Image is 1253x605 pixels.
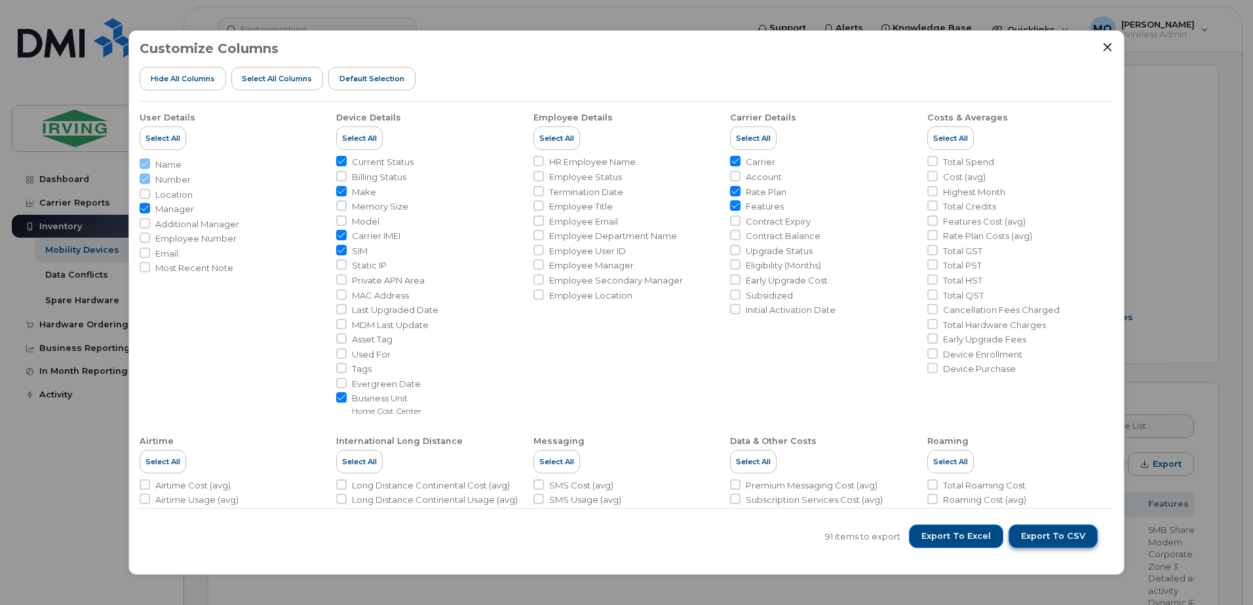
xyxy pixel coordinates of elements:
span: Most Recent Note [155,262,233,274]
span: Default Selection [339,73,404,84]
span: Select All [933,133,968,143]
span: Employee Number [155,232,237,245]
span: Airtime Cost (avg) [155,479,231,492]
div: Messaging [533,435,585,447]
span: Location [155,189,193,201]
span: Evergreen Date [352,378,421,390]
span: Rate Plan [746,186,786,198]
div: International Long Distance [336,435,463,447]
span: Device Purchase [943,363,1016,375]
div: Airtime [140,435,174,447]
button: Export to CSV [1009,524,1098,548]
span: Employee Title [549,200,613,213]
span: Number [155,174,191,186]
span: Employee User ID [549,245,626,257]
span: Upgrade Status [746,245,813,257]
div: Device Details [336,112,401,124]
span: Cost (avg) [943,171,986,183]
span: Total HST [943,274,982,287]
span: Employee Email [549,215,618,228]
div: Data & Other Costs [730,435,817,447]
span: Make [352,186,376,198]
span: Select All [342,456,377,467]
small: Home Cost Center [352,406,421,416]
button: Select All [730,126,777,150]
span: Current Status [352,156,414,168]
span: Total Hardware Charges [943,319,1046,331]
div: User Details [140,112,195,124]
span: Last Upgraded Date [352,304,438,316]
span: Email [155,247,178,260]
span: Employee Status [549,171,622,183]
div: Carrier Details [730,112,796,124]
span: Contract Expiry [746,215,811,228]
span: Export to Excel [921,530,991,542]
span: Select All [736,133,771,143]
button: Select All [927,126,974,150]
span: Total GST [943,245,982,257]
button: Select all Columns [231,67,324,90]
span: Static IP [352,259,387,272]
span: Features [746,200,784,213]
span: Total PST [943,259,982,272]
span: Eligibility (Months) [746,259,821,272]
button: Hide All Columns [140,67,226,90]
span: Employee Secondary Manager [549,274,683,287]
span: Cancellation Fees Charged [943,304,1060,316]
span: Select All [145,133,180,143]
span: Select All [342,133,377,143]
span: Additional Manager [155,218,239,230]
span: Select All [145,456,180,467]
span: HR Employee Name [549,156,636,168]
span: Account [746,171,782,183]
span: MDM Last Update [352,319,429,331]
span: Highest Month [943,186,1005,198]
button: Default Selection [328,67,415,90]
span: Rate Plan Costs (avg) [943,230,1032,242]
span: 91 items to export [825,530,900,543]
span: Total Spend [943,156,994,168]
span: Carrier IMEI [352,230,400,242]
span: Used For [352,348,391,361]
span: Private APN Area [352,274,425,287]
span: Long Distance Continental Usage (avg) [352,494,518,506]
button: Select All [140,126,186,150]
span: Select All [736,456,771,467]
span: Subsidized [746,289,793,302]
span: Initial Activation Date [746,304,836,316]
span: Select all Columns [242,73,312,84]
span: Early Upgrade Fees [943,333,1026,346]
button: Close [1102,41,1113,53]
span: Early Upgrade Cost [746,274,828,287]
div: Roaming [927,435,969,447]
span: Airtime Usage (avg) [155,494,239,506]
span: Name [155,158,182,171]
span: Termination Date [549,186,623,198]
span: MAC Address [352,289,409,302]
button: Select All [140,450,186,473]
span: Select All [539,456,574,467]
button: Select All [533,450,580,473]
span: Premium Messaging Cost (avg) [746,479,877,492]
span: Total Roaming Cost [943,479,1026,492]
span: Total QST [943,289,984,302]
span: Tags [352,363,372,375]
h3: Customize Columns [140,41,279,56]
span: Asset Tag [352,333,393,346]
span: Memory Size [352,200,408,213]
span: Roaming Cost (avg) [943,494,1026,506]
span: Device Enrollment [943,348,1022,361]
span: Subscription Services Cost (avg) [746,494,883,506]
button: Select All [336,450,383,473]
span: SMS Usage (avg) [549,494,621,506]
div: Costs & Averages [927,112,1008,124]
span: Employee Location [549,289,632,302]
button: Select All [336,126,383,150]
span: Contract Balance [746,230,820,242]
span: Hide All Columns [151,73,215,84]
span: Select All [539,133,574,143]
button: Export to Excel [909,524,1003,548]
span: Total Credits [943,200,996,213]
span: SIM [352,245,368,257]
span: Employee Manager [549,259,634,272]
